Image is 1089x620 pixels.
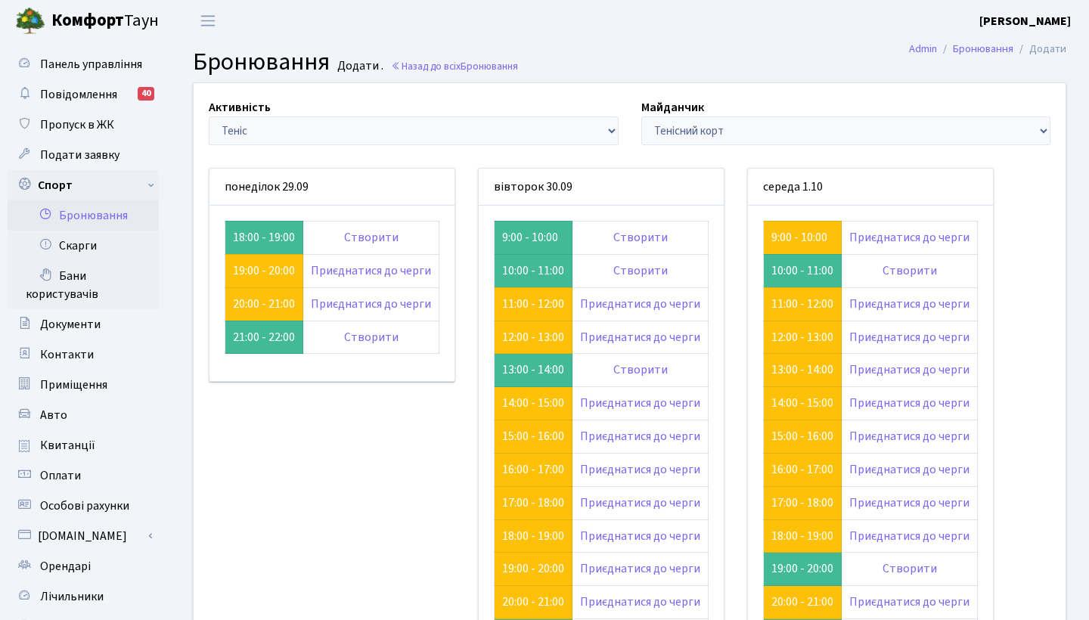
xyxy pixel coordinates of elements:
[748,169,993,206] div: середа 1.10
[502,560,564,577] a: 19:00 - 20:00
[8,430,159,460] a: Квитанції
[979,12,1071,30] a: [PERSON_NAME]
[225,221,303,254] td: 18:00 - 19:00
[334,59,383,73] small: Додати .
[8,170,159,200] a: Спорт
[138,87,154,101] div: 40
[311,296,431,312] a: Приєднатися до черги
[849,461,970,478] a: Приєднатися до черги
[771,461,833,478] a: 16:00 - 17:00
[40,588,104,605] span: Лічильники
[51,8,124,33] b: Комфорт
[849,361,970,378] a: Приєднатися до черги
[886,33,1089,65] nav: breadcrumb
[502,329,564,346] a: 12:00 - 13:00
[849,229,970,246] a: Приєднатися до черги
[613,361,668,378] a: Створити
[8,339,159,370] a: Контакти
[209,98,271,116] label: Активність
[40,147,119,163] span: Подати заявку
[883,262,937,279] a: Створити
[502,594,564,610] a: 20:00 - 21:00
[771,428,833,445] a: 15:00 - 16:00
[580,594,700,610] a: Приєднатися до черги
[580,528,700,544] a: Приєднатися до черги
[209,169,455,206] div: понеділок 29.09
[8,200,159,231] a: Бронювання
[193,45,330,79] span: Бронювання
[40,346,94,363] span: Контакти
[580,395,700,411] a: Приєднатися до черги
[502,494,564,511] a: 17:00 - 18:00
[8,551,159,581] a: Орендарі
[8,140,159,170] a: Подати заявку
[40,316,101,333] span: Документи
[344,329,399,346] a: Створити
[8,231,159,261] a: Скарги
[613,262,668,279] a: Створити
[8,521,159,551] a: [DOMAIN_NAME]
[849,296,970,312] a: Приєднатися до черги
[979,13,1071,29] b: [PERSON_NAME]
[849,594,970,610] a: Приєднатися до черги
[502,296,564,312] a: 11:00 - 12:00
[461,59,518,73] span: Бронювання
[580,428,700,445] a: Приєднатися до черги
[849,428,970,445] a: Приєднатися до черги
[771,594,833,610] a: 20:00 - 21:00
[8,261,159,309] a: Бани користувачів
[8,309,159,339] a: Документи
[391,59,518,73] a: Назад до всіхБронювання
[8,400,159,430] a: Авто
[495,354,572,387] td: 13:00 - 14:00
[580,560,700,577] a: Приєднатися до черги
[764,553,842,586] td: 19:00 - 20:00
[40,558,91,575] span: Орендарі
[771,229,827,246] a: 9:00 - 10:00
[40,437,95,454] span: Квитанції
[189,8,227,33] button: Переключити навігацію
[8,460,159,491] a: Оплати
[8,370,159,400] a: Приміщення
[580,461,700,478] a: Приєднатися до черги
[953,41,1013,57] a: Бронювання
[849,494,970,511] a: Приєднатися до черги
[580,329,700,346] a: Приєднатися до черги
[8,110,159,140] a: Пропуск в ЖК
[344,229,399,246] a: Створити
[849,395,970,411] a: Приєднатися до черги
[771,329,833,346] a: 12:00 - 13:00
[225,321,303,354] td: 21:00 - 22:00
[771,494,833,511] a: 17:00 - 18:00
[8,49,159,79] a: Панель управління
[771,296,833,312] a: 11:00 - 12:00
[909,41,937,57] a: Admin
[1013,41,1066,57] li: Додати
[580,296,700,312] a: Приєднатися до черги
[8,79,159,110] a: Повідомлення40
[8,581,159,612] a: Лічильники
[849,329,970,346] a: Приєднатися до черги
[495,254,572,287] td: 10:00 - 11:00
[771,361,833,378] a: 13:00 - 14:00
[502,528,564,544] a: 18:00 - 19:00
[502,395,564,411] a: 14:00 - 15:00
[40,377,107,393] span: Приміщення
[15,6,45,36] img: logo.png
[8,491,159,521] a: Особові рахунки
[771,528,833,544] a: 18:00 - 19:00
[233,262,295,279] a: 19:00 - 20:00
[613,229,668,246] a: Створити
[40,116,114,133] span: Пропуск в ЖК
[502,461,564,478] a: 16:00 - 17:00
[311,262,431,279] a: Приєднатися до черги
[580,494,700,511] a: Приєднатися до черги
[764,254,842,287] td: 10:00 - 11:00
[40,467,81,484] span: Оплати
[40,498,129,514] span: Особові рахунки
[883,560,937,577] a: Створити
[771,395,833,411] a: 14:00 - 15:00
[40,56,142,73] span: Панель управління
[641,98,704,116] label: Майданчик
[233,296,295,312] a: 20:00 - 21:00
